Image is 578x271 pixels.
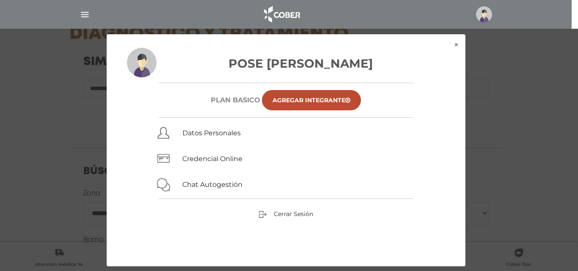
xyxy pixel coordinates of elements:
[211,96,260,104] h6: Plan Basico
[447,34,465,55] button: ×
[182,129,241,137] a: Datos Personales
[127,55,445,72] h3: Pose [PERSON_NAME]
[262,90,361,110] a: Agregar Integrante
[259,4,304,25] img: logo_cober_home-white.png
[182,181,242,189] a: Chat Autogestión
[476,6,492,22] img: profile-placeholder.svg
[182,155,242,163] a: Credencial Online
[259,210,267,219] img: sign-out.png
[80,9,90,20] img: Cober_menu-lines-white.svg
[274,210,313,218] span: Cerrar Sesión
[127,48,157,77] img: profile-placeholder.svg
[259,210,313,217] a: Cerrar Sesión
